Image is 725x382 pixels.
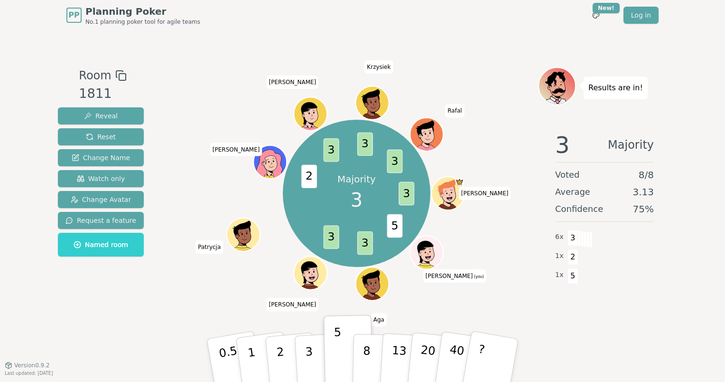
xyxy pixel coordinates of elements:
[623,7,659,24] a: Log in
[65,216,136,225] span: Request a feature
[588,81,643,95] p: Results are in!
[302,164,317,188] span: 2
[555,251,564,261] span: 1 x
[399,181,415,205] span: 3
[387,149,403,172] span: 3
[473,275,484,279] span: (you)
[84,111,118,121] span: Reveal
[639,168,654,181] span: 8 / 8
[79,84,126,104] div: 1811
[58,233,144,257] button: Named room
[58,107,144,124] button: Reveal
[632,185,654,199] span: 3.13
[587,7,604,24] button: New!
[387,214,403,237] span: 5
[459,187,511,200] span: Click to change your name
[445,104,464,117] span: Click to change your name
[79,67,111,84] span: Room
[567,249,578,265] span: 2
[633,202,654,216] span: 75 %
[5,362,50,369] button: Version0.9.2
[555,134,570,156] span: 3
[555,202,603,216] span: Confidence
[66,5,200,26] a: PPPlanning PokerNo.1 planning poker tool for agile teams
[58,191,144,208] button: Change Avatar
[455,178,464,186] span: Igor is the host
[86,132,116,142] span: Reset
[195,240,223,254] span: Click to change your name
[58,170,144,187] button: Watch only
[85,5,200,18] span: Planning Poker
[58,149,144,166] button: Change Name
[5,371,53,376] span: Last updated: [DATE]
[593,3,620,13] div: New!
[357,132,373,155] span: 3
[324,225,339,248] span: 3
[334,325,342,377] p: 5
[58,128,144,145] button: Reset
[74,240,128,249] span: Named room
[555,270,564,280] span: 1 x
[324,138,339,162] span: 3
[608,134,654,156] span: Majority
[210,143,262,156] span: Click to change your name
[567,230,578,246] span: 3
[77,174,125,183] span: Watch only
[267,76,319,89] span: Click to change your name
[351,186,362,214] span: 3
[58,212,144,229] button: Request a feature
[567,268,578,284] span: 5
[337,172,376,186] p: Majority
[267,298,319,311] span: Click to change your name
[555,168,580,181] span: Voted
[555,185,590,199] span: Average
[371,313,387,326] span: Click to change your name
[14,362,50,369] span: Version 0.9.2
[72,153,130,162] span: Change Name
[357,231,373,255] span: 3
[85,18,200,26] span: No.1 planning poker tool for agile teams
[68,10,79,21] span: PP
[423,269,486,283] span: Click to change your name
[411,237,443,268] button: Click to change your avatar
[71,195,131,204] span: Change Avatar
[364,60,393,74] span: Click to change your name
[555,232,564,242] span: 6 x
